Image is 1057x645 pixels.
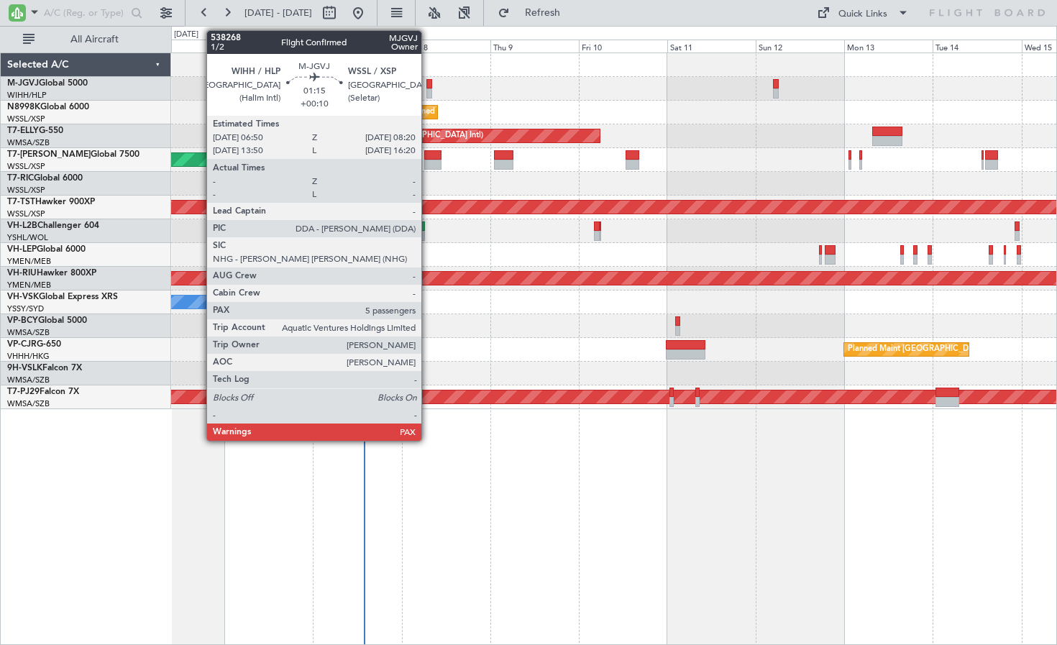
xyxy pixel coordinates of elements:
span: All Aircraft [37,35,152,45]
input: A/C (Reg. or Type) [44,2,127,24]
a: T7-RICGlobal 6000 [7,174,83,183]
div: Sun 12 [756,40,844,52]
a: VHHH/HKG [7,351,50,362]
a: VH-RIUHawker 800XP [7,269,96,278]
a: WSSL/XSP [7,161,45,172]
a: WSSL/XSP [7,185,45,196]
span: 9H-VSLK [7,364,42,372]
div: Wed 8 [402,40,490,52]
span: T7-ELLY [7,127,39,135]
span: Refresh [513,8,573,18]
a: YMEN/MEB [7,280,51,291]
a: T7-ELLYG-550 [7,127,63,135]
span: VP-CJR [7,340,37,349]
div: Mon 13 [844,40,933,52]
a: YMEN/MEB [7,256,51,267]
span: N8998K [7,103,40,111]
button: Refresh [491,1,577,24]
a: WIHH/HLP [7,90,47,101]
a: T7-[PERSON_NAME]Global 7500 [7,150,139,159]
span: VP-BCY [7,316,38,325]
div: Quick Links [838,7,887,22]
div: Thu 9 [490,40,579,52]
a: T7-TSTHawker 900XP [7,198,95,206]
div: Mon 6 [224,40,313,52]
span: T7-RIC [7,174,34,183]
a: VP-CJRG-650 [7,340,61,349]
div: Sat 11 [667,40,756,52]
span: VH-VSK [7,293,39,301]
div: Tue 14 [933,40,1021,52]
span: VH-L2B [7,221,37,230]
button: All Aircraft [16,28,156,51]
a: WMSA/SZB [7,375,50,385]
a: YSHL/WOL [7,232,48,243]
span: T7-PJ29 [7,388,40,396]
a: WMSA/SZB [7,327,50,338]
span: VH-RIU [7,269,37,278]
a: VH-L2BChallenger 604 [7,221,99,230]
div: Planned Maint [GEOGRAPHIC_DATA] ([GEOGRAPHIC_DATA] Intl) [243,125,483,147]
span: T7-[PERSON_NAME] [7,150,91,159]
div: Fri 10 [579,40,667,52]
a: M-JGVJGlobal 5000 [7,79,88,88]
a: WSSL/XSP [7,114,45,124]
div: Tue 7 [313,40,401,52]
a: WMSA/SZB [7,398,50,409]
div: [DATE] [174,29,198,41]
a: VH-LEPGlobal 6000 [7,245,86,254]
a: VP-BCYGlobal 5000 [7,316,87,325]
a: 9H-VSLKFalcon 7X [7,364,82,372]
a: VH-VSKGlobal Express XRS [7,293,118,301]
span: [DATE] - [DATE] [244,6,312,19]
a: N8998KGlobal 6000 [7,103,89,111]
span: VH-LEP [7,245,37,254]
div: Sun 5 [136,40,224,52]
div: Planned Maint [GEOGRAPHIC_DATA] (Seletar) [406,101,575,123]
a: YSSY/SYD [7,303,44,314]
span: M-JGVJ [7,79,39,88]
span: T7-TST [7,198,35,206]
a: T7-PJ29Falcon 7X [7,388,79,396]
a: WSSL/XSP [7,209,45,219]
button: Quick Links [810,1,916,24]
a: WMSA/SZB [7,137,50,148]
